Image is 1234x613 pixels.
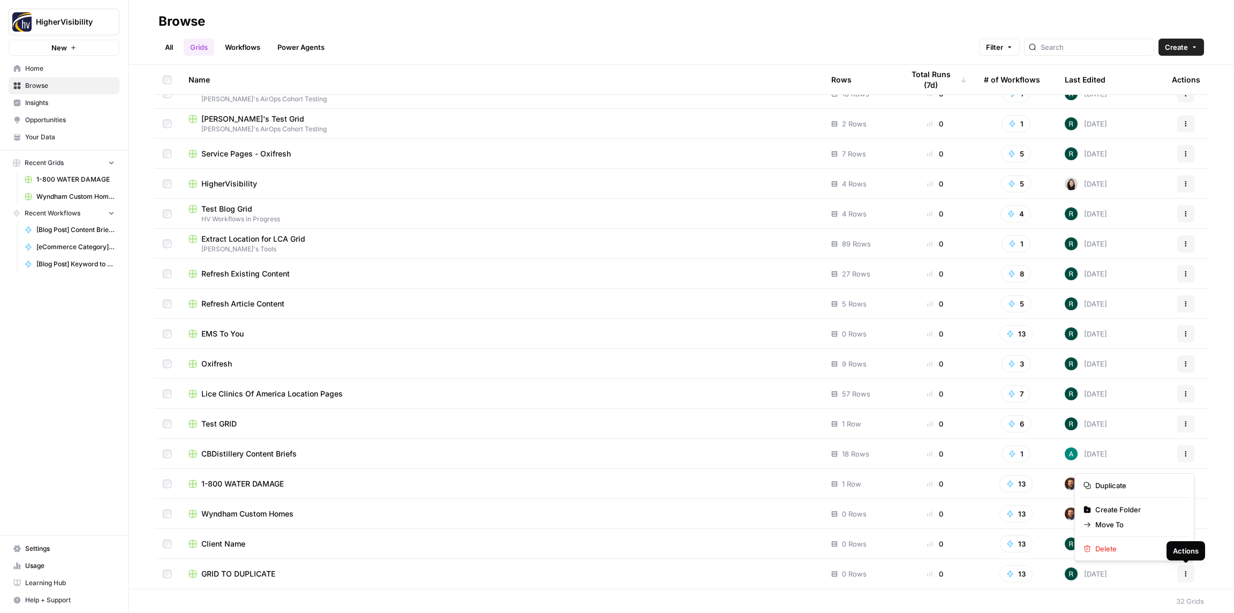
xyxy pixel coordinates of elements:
[189,448,814,459] a: CBDistillery Content Briefs
[189,214,814,224] span: HV Workflows in Progress
[842,448,869,459] span: 18 Rows
[1065,567,1107,580] div: [DATE]
[189,124,814,134] span: [PERSON_NAME]'s AirOps Cohort Testing
[904,388,967,399] div: 0
[842,208,867,219] span: 4 Rows
[1001,385,1030,402] button: 7
[1065,65,1105,94] div: Last Edited
[842,479,861,489] span: 1 Row
[9,60,119,77] a: Home
[201,234,305,244] span: Extract Location for LCA Grid
[1095,519,1181,530] span: Move To
[1065,417,1107,430] div: [DATE]
[904,208,967,219] div: 0
[1065,267,1078,280] img: wzqv5aa18vwnn3kdzjmhxjainaca
[1065,537,1078,550] img: wzqv5aa18vwnn3kdzjmhxjainaca
[271,39,331,56] a: Power Agents
[189,204,814,224] a: Test Blog GridHV Workflows in Progress
[189,358,814,369] a: Oxifresh
[904,298,967,309] div: 0
[25,595,115,605] span: Help + Support
[25,544,115,554] span: Settings
[189,148,814,159] a: Service Pages - Oxifresh
[189,328,814,339] a: EMS To You
[20,171,119,188] a: 1-800 WATER DAMAGE
[842,388,870,399] span: 57 Rows
[25,158,64,168] span: Recent Grids
[1065,207,1078,220] img: wzqv5aa18vwnn3kdzjmhxjainaca
[1065,357,1078,370] img: wzqv5aa18vwnn3kdzjmhxjainaca
[1065,507,1107,520] div: [DATE]
[842,268,870,279] span: 27 Rows
[904,448,967,459] div: 0
[20,188,119,205] a: Wyndham Custom Homes
[25,98,115,108] span: Insights
[904,479,967,489] div: 0
[1065,447,1078,460] img: 62jjqr7awqq1wg0kgnt25cb53p6h
[1065,297,1078,310] img: wzqv5aa18vwnn3kdzjmhxjainaca
[904,358,967,369] div: 0
[1065,237,1078,250] img: wzqv5aa18vwnn3kdzjmhxjainaca
[842,238,871,249] span: 89 Rows
[904,509,967,519] div: 0
[201,204,252,214] span: Test Blog Grid
[201,358,232,369] span: Oxifresh
[20,256,119,273] a: [Blog Post] Keyword to Content Brief
[9,557,119,574] a: Usage
[9,574,119,592] a: Learning Hub
[1065,507,1078,520] img: h9dm3wpin47hlkja9an51iucovnc
[189,114,814,134] a: [PERSON_NAME]'s Test Grid[PERSON_NAME]'s AirOps Cohort Testing
[1173,545,1199,556] div: Actions
[9,155,119,171] button: Recent Grids
[904,268,967,279] div: 0
[1065,327,1107,340] div: [DATE]
[51,42,67,53] span: New
[979,39,1020,56] button: Filter
[36,17,101,27] span: HigherVisibility
[1002,445,1030,462] button: 1
[1065,117,1107,130] div: [DATE]
[189,479,814,489] a: 1-800 WATER DAMAGE
[904,539,967,549] div: 0
[189,65,814,94] div: Name
[842,569,867,579] span: 0 Rows
[1172,65,1200,94] div: Actions
[201,479,284,489] span: 1-800 WATER DAMAGE
[842,298,867,309] span: 5 Rows
[9,129,119,146] a: Your Data
[189,418,814,429] a: Test GRID
[999,505,1033,522] button: 13
[201,148,291,159] span: Service Pages - Oxifresh
[1002,115,1030,132] button: 1
[189,298,814,309] a: Refresh Article Content
[201,569,275,579] span: GRID TO DUPLICATE
[1065,357,1107,370] div: [DATE]
[189,539,814,549] a: Client Name
[189,234,814,254] a: Extract Location for LCA Grid[PERSON_NAME]'s Tools
[1158,39,1204,56] button: Create
[1165,42,1188,53] span: Create
[201,539,245,549] span: Client Name
[36,225,115,235] span: [Blog Post] Content Brief to Blog Post
[1176,596,1204,607] div: 32 Grids
[12,12,32,32] img: HigherVisibility Logo
[999,535,1033,552] button: 13
[1001,295,1031,312] button: 5
[1000,205,1031,222] button: 4
[1001,355,1031,372] button: 3
[1041,42,1149,53] input: Search
[831,65,852,94] div: Rows
[9,540,119,557] a: Settings
[1065,177,1107,190] div: [DATE]
[201,114,304,124] span: [PERSON_NAME]'s Test Grid
[1002,235,1030,252] button: 1
[904,328,967,339] div: 0
[25,561,115,571] span: Usage
[9,592,119,609] button: Help + Support
[1065,237,1107,250] div: [DATE]
[1001,175,1031,192] button: 5
[159,39,179,56] a: All
[189,178,814,189] a: HigherVisibility
[986,42,1003,53] span: Filter
[1065,297,1107,310] div: [DATE]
